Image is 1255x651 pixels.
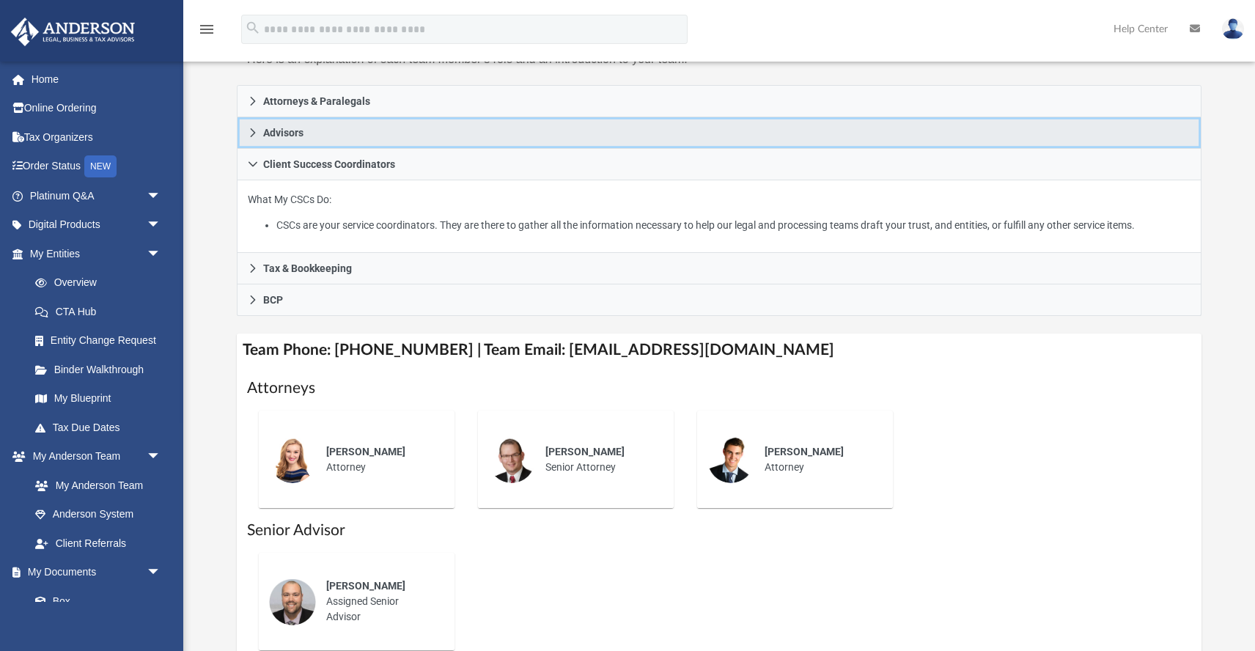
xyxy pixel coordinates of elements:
[21,268,183,298] a: Overview
[10,210,183,240] a: Digital Productsarrow_drop_down
[247,520,1191,541] h1: Senior Advisor
[198,28,216,38] a: menu
[245,20,261,36] i: search
[21,529,176,558] a: Client Referrals
[7,18,139,46] img: Anderson Advisors Platinum Portal
[10,558,176,587] a: My Documentsarrow_drop_down
[147,558,176,588] span: arrow_drop_down
[21,326,183,356] a: Entity Change Request
[147,442,176,472] span: arrow_drop_down
[754,434,883,485] div: Attorney
[147,181,176,211] span: arrow_drop_down
[545,446,625,457] span: [PERSON_NAME]
[10,239,183,268] a: My Entitiesarrow_drop_down
[707,436,754,483] img: thumbnail
[21,297,183,326] a: CTA Hub
[326,580,405,592] span: [PERSON_NAME]
[21,586,169,616] a: Box
[765,446,844,457] span: [PERSON_NAME]
[21,471,169,500] a: My Anderson Team
[237,117,1201,149] a: Advisors
[488,436,535,483] img: thumbnail
[10,181,183,210] a: Platinum Q&Aarrow_drop_down
[326,446,405,457] span: [PERSON_NAME]
[535,434,663,485] div: Senior Attorney
[10,94,183,123] a: Online Ordering
[10,65,183,94] a: Home
[10,442,176,471] a: My Anderson Teamarrow_drop_down
[198,21,216,38] i: menu
[21,355,183,384] a: Binder Walkthrough
[269,436,316,483] img: thumbnail
[269,578,316,625] img: thumbnail
[147,239,176,269] span: arrow_drop_down
[84,155,117,177] div: NEW
[316,434,444,485] div: Attorney
[1222,18,1244,40] img: User Pic
[263,128,303,138] span: Advisors
[10,122,183,152] a: Tax Organizers
[21,500,176,529] a: Anderson System
[21,413,183,442] a: Tax Due Dates
[147,210,176,240] span: arrow_drop_down
[10,152,183,182] a: Order StatusNEW
[21,384,176,413] a: My Blueprint
[316,568,444,635] div: Assigned Senior Advisor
